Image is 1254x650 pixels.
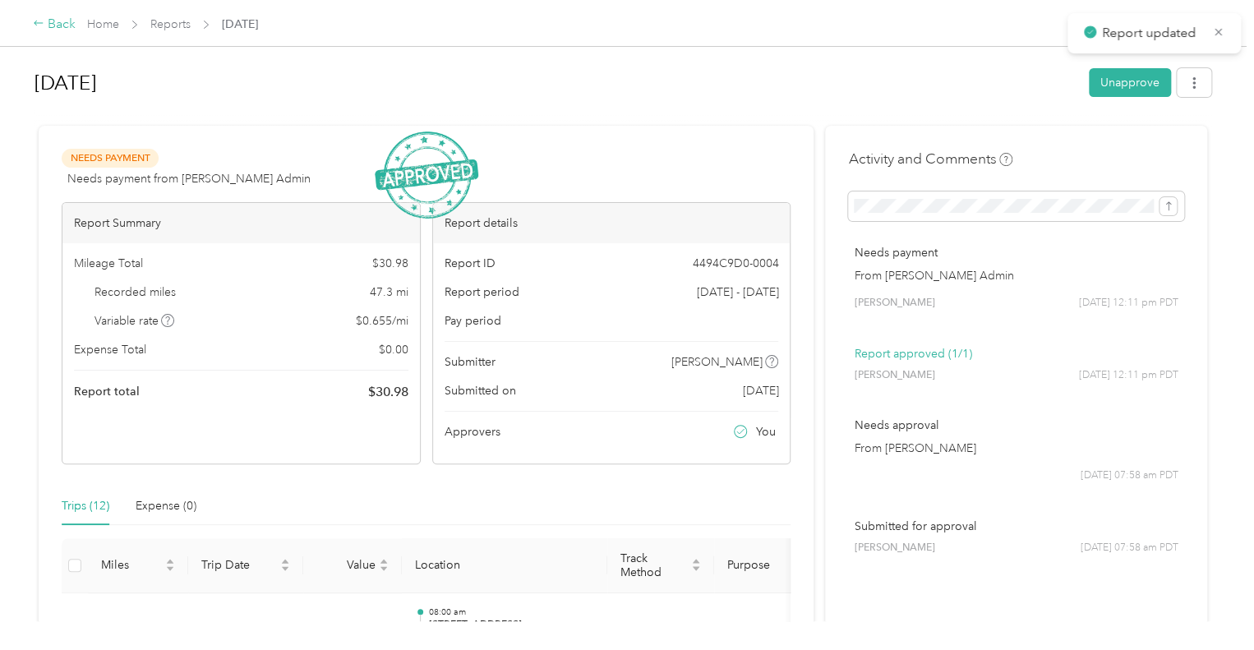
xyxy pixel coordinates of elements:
[372,255,408,272] span: $ 30.98
[35,63,1077,103] h1: Aug 2025
[165,556,175,566] span: caret-up
[854,417,1178,434] p: Needs approval
[1089,68,1171,97] button: Unapprove
[854,541,934,555] span: [PERSON_NAME]
[445,423,500,440] span: Approvers
[150,17,191,31] a: Reports
[854,296,934,311] span: [PERSON_NAME]
[222,16,258,33] span: [DATE]
[280,556,290,566] span: caret-up
[165,564,175,574] span: caret-down
[303,538,402,593] th: Value
[379,564,389,574] span: caret-down
[742,382,778,399] span: [DATE]
[375,131,478,219] img: ApprovedStamp
[691,556,701,566] span: caret-up
[854,345,1178,362] p: Report approved (1/1)
[1079,296,1178,311] span: [DATE] 12:11 pm PDT
[1162,558,1254,650] iframe: Everlance-gr Chat Button Frame
[607,538,714,593] th: Track Method
[74,341,146,358] span: Expense Total
[95,312,175,330] span: Variable rate
[428,618,594,633] p: [STREET_ADDRESS]
[854,518,1178,535] p: Submitted for approval
[74,383,140,400] span: Report total
[136,497,196,515] div: Expense (0)
[379,556,389,566] span: caret-up
[756,423,776,440] span: You
[74,255,143,272] span: Mileage Total
[854,368,934,383] span: [PERSON_NAME]
[62,149,159,168] span: Needs Payment
[87,17,119,31] a: Home
[379,341,408,358] span: $ 0.00
[727,558,811,572] span: Purpose
[848,149,1012,169] h4: Activity and Comments
[88,538,188,593] th: Miles
[714,538,837,593] th: Purpose
[62,497,109,515] div: Trips (12)
[1102,23,1201,44] p: Report updated
[445,353,496,371] span: Submitter
[1081,468,1178,483] span: [DATE] 07:58 am PDT
[201,558,277,572] span: Trip Date
[433,203,791,243] div: Report details
[445,284,519,301] span: Report period
[620,551,688,579] span: Track Method
[445,382,516,399] span: Submitted on
[428,606,594,618] p: 08:00 am
[67,170,311,187] span: Needs payment from [PERSON_NAME] Admin
[368,382,408,402] span: $ 30.98
[854,267,1178,284] p: From [PERSON_NAME] Admin
[445,255,496,272] span: Report ID
[445,312,501,330] span: Pay period
[671,353,763,371] span: [PERSON_NAME]
[692,255,778,272] span: 4494C9D0-0004
[696,284,778,301] span: [DATE] - [DATE]
[854,244,1178,261] p: Needs payment
[1081,541,1178,555] span: [DATE] 07:58 am PDT
[854,440,1178,457] p: From [PERSON_NAME]
[691,564,701,574] span: caret-down
[62,203,420,243] div: Report Summary
[370,284,408,301] span: 47.3 mi
[1079,368,1178,383] span: [DATE] 12:11 pm PDT
[95,284,176,301] span: Recorded miles
[316,558,376,572] span: Value
[402,538,607,593] th: Location
[33,15,76,35] div: Back
[280,564,290,574] span: caret-down
[188,538,303,593] th: Trip Date
[101,558,162,572] span: Miles
[356,312,408,330] span: $ 0.655 / mi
